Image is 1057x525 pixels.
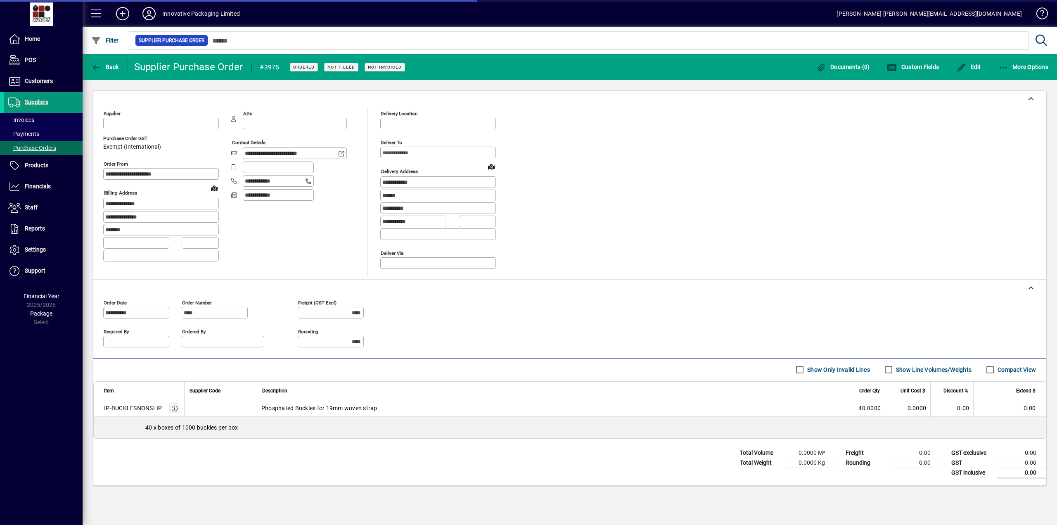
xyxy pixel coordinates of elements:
span: Unit Cost $ [901,386,925,395]
a: Reports [4,219,83,239]
span: Edit [956,64,981,70]
mat-label: Order date [104,299,127,305]
button: Documents (0) [814,59,872,74]
span: Purchase Orders [8,145,56,151]
button: Add [109,6,136,21]
button: Profile [136,6,162,21]
span: Invoices [8,116,34,123]
td: 0.00 [891,458,941,468]
span: Supplier Code [190,386,220,395]
span: Support [25,267,45,274]
td: 0.00 [891,448,941,458]
td: Rounding [841,458,891,468]
a: View on map [208,181,221,195]
td: 0.00 [997,458,1046,468]
mat-label: Deliver To [381,140,402,145]
label: Show Only Invalid Lines [806,366,870,374]
a: Customers [4,71,83,92]
a: View on map [485,160,498,173]
span: More Options [998,64,1049,70]
button: Edit [954,59,983,74]
a: Home [4,29,83,50]
a: Settings [4,240,83,260]
span: Package [30,310,52,317]
mat-label: Rounding [298,328,318,334]
div: #3975 [260,61,279,74]
td: 0.0000 M³ [785,448,835,458]
td: Total Volume [736,448,785,458]
span: Suppliers [25,99,48,105]
td: 40.0000 [852,400,885,417]
td: 0.00 [997,468,1046,478]
span: Reports [25,225,45,232]
span: Filter [91,37,119,44]
div: Supplier Purchase Order [134,60,243,74]
label: Show Line Volumes/Weights [894,366,972,374]
span: Not Filled [327,64,355,70]
mat-label: Supplier [104,111,121,116]
span: Item [104,386,114,395]
td: 0.00 [930,400,973,417]
mat-label: Delivery Location [381,111,417,116]
mat-label: Ordered by [182,328,206,334]
a: Invoices [4,113,83,127]
div: Innovative Packaging Limited [162,7,240,20]
td: GST inclusive [947,468,997,478]
div: 40 x boxes of 1000 buckles per box [94,417,1046,438]
a: Products [4,155,83,176]
span: Order Qty [859,386,880,395]
span: Supplier Purchase Order [139,36,204,45]
a: Staff [4,197,83,218]
td: 0.00 [997,448,1046,458]
span: Customers [25,78,53,84]
td: 0.0000 [885,400,930,417]
span: Home [25,36,40,42]
span: Discount % [943,386,968,395]
a: Knowledge Base [1030,2,1047,29]
mat-label: Order number [182,299,212,305]
a: Financials [4,176,83,197]
mat-label: Attn [243,111,252,116]
span: Extend $ [1016,386,1036,395]
span: Settings [25,246,46,253]
mat-label: Order from [104,161,128,167]
span: Phosphated Buckles for 19mm woven strap [261,404,377,412]
mat-label: Required by [104,328,129,334]
span: Back [91,64,119,70]
div: [PERSON_NAME] [PERSON_NAME][EMAIL_ADDRESS][DOMAIN_NAME] [837,7,1022,20]
mat-label: Freight (GST excl) [298,299,337,305]
label: Compact View [996,366,1036,374]
button: Custom Fields [885,59,941,74]
span: Not Invoiced [368,64,402,70]
span: Custom Fields [887,64,939,70]
button: Filter [89,33,121,48]
app-page-header-button: Back [83,59,128,74]
span: Ordered [293,64,315,70]
span: Staff [25,204,38,211]
a: POS [4,50,83,71]
a: Purchase Orders [4,141,83,155]
td: 0.0000 Kg [785,458,835,468]
span: POS [25,57,36,63]
button: More Options [996,59,1051,74]
button: Back [89,59,121,74]
a: Payments [4,127,83,141]
span: Financial Year [24,293,59,299]
td: GST exclusive [947,448,997,458]
td: 0.00 [973,400,1046,417]
span: Description [262,386,287,395]
td: GST [947,458,997,468]
td: Freight [841,448,891,458]
span: Products [25,162,48,169]
span: Payments [8,131,39,137]
span: Documents (0) [816,64,870,70]
span: Financials [25,183,51,190]
span: Purchase Order GST [103,136,161,141]
span: Exempt (International) [103,144,161,150]
td: Total Weight [736,458,785,468]
mat-label: Deliver via [381,250,403,256]
a: Support [4,261,83,281]
div: IP-BUCKLESNONSLIP [104,404,162,412]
